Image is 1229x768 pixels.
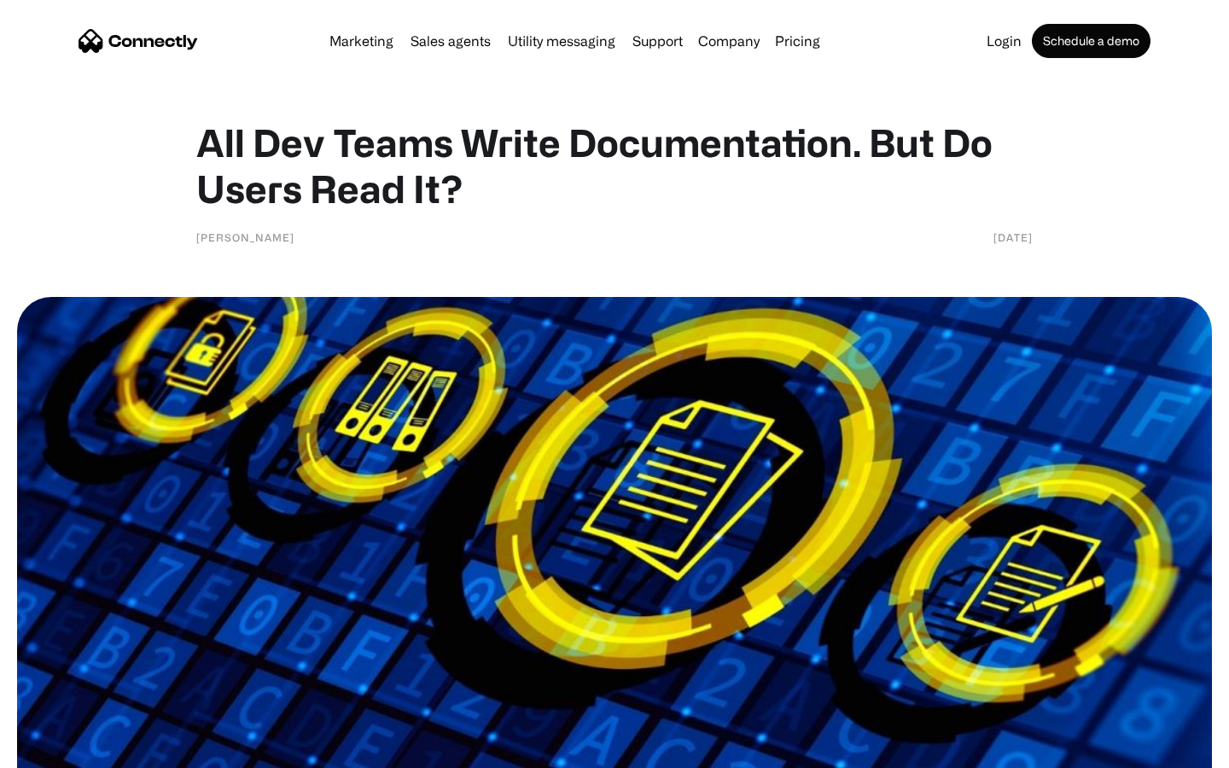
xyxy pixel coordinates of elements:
[1032,24,1150,58] a: Schedule a demo
[196,119,1033,212] h1: All Dev Teams Write Documentation. But Do Users Read It?
[323,34,400,48] a: Marketing
[768,34,827,48] a: Pricing
[993,229,1033,246] div: [DATE]
[196,229,294,246] div: [PERSON_NAME]
[626,34,690,48] a: Support
[17,738,102,762] aside: Language selected: English
[698,29,760,53] div: Company
[980,34,1028,48] a: Login
[501,34,622,48] a: Utility messaging
[404,34,498,48] a: Sales agents
[34,738,102,762] ul: Language list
